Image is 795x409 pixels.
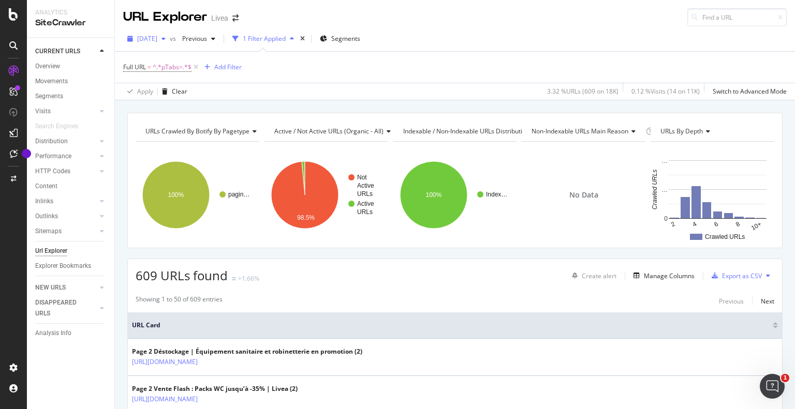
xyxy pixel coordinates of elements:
h4: URLs Crawled By Botify By pagetype [143,123,265,140]
button: Next [761,295,774,307]
a: Segments [35,91,107,102]
button: Create alert [568,267,616,284]
div: times [298,34,307,44]
div: Create alert [582,271,616,280]
div: Content [35,181,57,192]
a: Performance [35,151,97,162]
div: Clear [172,87,187,96]
img: Equal [232,277,236,280]
span: Segments [331,34,360,43]
button: Segments [316,31,364,47]
span: vs [170,34,178,43]
a: HTTP Codes [35,166,97,177]
div: 1 Filter Applied [243,34,286,43]
h4: Active / Not Active URLs [272,123,399,140]
div: SiteCrawler [35,17,106,29]
div: Add Filter [214,63,242,71]
a: [URL][DOMAIN_NAME] [132,357,198,367]
svg: A chart. [136,150,258,240]
div: URL Explorer [123,8,207,26]
div: Search Engines [35,121,78,132]
h4: Indexable / Non-Indexable URLs Distribution [401,123,545,140]
span: URLs Crawled By Botify By pagetype [145,127,249,135]
span: URL Card [132,321,770,330]
div: Overview [35,61,60,72]
div: Segments [35,91,63,102]
div: Next [761,297,774,306]
div: Page 2 Déstockage | Équipement sanitaire et robinetterie en promotion (2) [132,347,362,356]
svg: A chart. [393,150,516,240]
div: Export as CSV [722,271,762,280]
a: Content [35,181,107,192]
div: Previous [719,297,744,306]
div: CURRENT URLS [35,46,80,57]
a: Explorer Bookmarks [35,261,107,271]
text: Active [357,200,374,207]
button: Export as CSV [708,267,762,284]
text: … [661,186,668,193]
div: Tooltip anchor [22,149,31,158]
a: Analysis Info [35,328,107,339]
button: 1 Filter Applied [228,31,298,47]
div: HTTP Codes [35,166,70,177]
span: Non-Indexable URLs Main Reason [532,127,628,135]
div: Analysis Info [35,328,71,339]
input: Find a URL [687,8,787,26]
div: Visits [35,106,51,117]
span: ^.*pTabs=.*$ [153,60,192,74]
a: Search Engines [35,121,89,132]
div: Distribution [35,136,68,147]
text: Crawled URLs [651,170,658,209]
button: Manage Columns [629,269,695,282]
span: 609 URLs found [136,267,228,284]
span: URLs by Depth [660,127,703,135]
div: 3.32 % URLs ( 609 on 18K ) [547,87,619,96]
a: Outlinks [35,211,97,222]
a: [URL][DOMAIN_NAME] [132,394,198,404]
button: Clear [158,83,187,100]
button: [DATE] [123,31,170,47]
text: 0 [665,215,668,222]
div: Performance [35,151,71,162]
div: Livea [211,13,228,23]
div: DISAPPEARED URLS [35,297,87,319]
span: 2025 Aug. 20th [137,34,157,43]
span: Indexable / Non-Indexable URLs distribution [403,127,529,135]
span: = [148,63,151,71]
div: Switch to Advanced Mode [713,87,787,96]
button: Apply [123,83,153,100]
text: URLs [357,208,373,216]
a: Visits [35,106,97,117]
div: Inlinks [35,196,53,207]
a: Url Explorer [35,246,107,256]
div: Url Explorer [35,246,67,256]
h4: URLs by Depth [658,123,765,140]
svg: A chart. [651,150,773,240]
text: … [661,157,668,164]
button: Switch to Advanced Mode [709,83,787,100]
text: Index… [486,191,507,198]
a: Sitemaps [35,226,97,237]
a: DISAPPEARED URLS [35,297,97,319]
a: Movements [35,76,107,87]
svg: A chart. [264,150,387,240]
div: Apply [137,87,153,96]
span: Previous [178,34,207,43]
button: Previous [719,295,744,307]
div: Page 2 Vente Flash : Packs WC jusqu’à -35% | Livea (2) [132,384,298,393]
div: NEW URLS [35,282,66,293]
text: 100% [168,191,184,199]
button: Add Filter [200,61,242,73]
text: Not [357,174,367,181]
span: Full URL [123,63,146,71]
div: Sitemaps [35,226,62,237]
text: 4 [691,220,698,229]
text: 98.5% [297,214,315,221]
a: NEW URLS [35,282,97,293]
span: 1 [781,374,789,382]
text: pagin… [228,191,249,198]
div: Explorer Bookmarks [35,261,91,271]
